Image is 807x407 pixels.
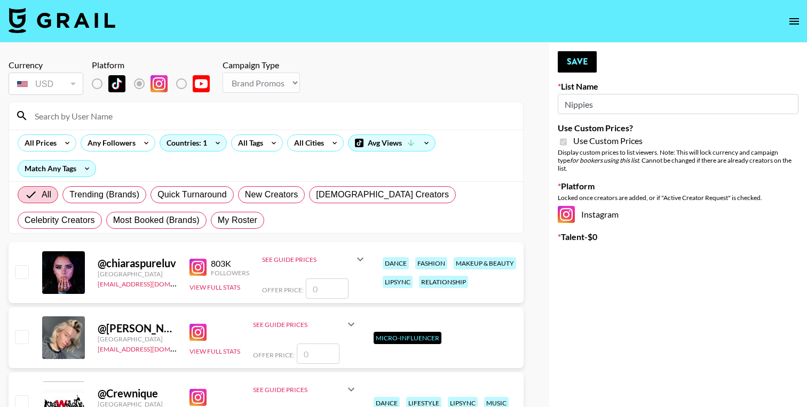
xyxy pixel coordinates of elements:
[98,278,205,288] a: [EMAIL_ADDRESS][DOMAIN_NAME]
[25,214,95,227] span: Celebrity Creators
[189,324,207,341] img: Instagram
[245,188,298,201] span: New Creators
[558,123,798,133] label: Use Custom Prices?
[189,283,240,291] button: View Full Stats
[211,269,249,277] div: Followers
[108,75,125,92] img: TikTok
[383,257,409,269] div: dance
[98,343,205,353] a: [EMAIL_ADDRESS][DOMAIN_NAME]
[454,257,516,269] div: makeup & beauty
[262,286,304,294] span: Offer Price:
[558,194,798,202] div: Locked once creators are added, or if "Active Creator Request" is checked.
[784,11,805,32] button: open drawer
[262,256,354,264] div: See Guide Prices
[558,206,798,223] div: Instagram
[98,387,177,400] div: @ Crewnique
[9,60,83,70] div: Currency
[98,335,177,343] div: [GEOGRAPHIC_DATA]
[288,135,326,151] div: All Cities
[193,75,210,92] img: YouTube
[415,257,447,269] div: fashion
[28,107,517,124] input: Search by User Name
[189,347,240,355] button: View Full Stats
[253,351,295,359] span: Offer Price:
[81,135,138,151] div: Any Followers
[253,321,345,329] div: See Guide Prices
[151,75,168,92] img: Instagram
[69,188,139,201] span: Trending (Brands)
[9,7,115,33] img: Grail Talent
[18,135,59,151] div: All Prices
[374,332,441,344] div: Micro-Influencer
[558,232,798,242] label: Talent - $ 0
[253,377,358,402] div: See Guide Prices
[306,278,349,299] input: 0
[349,135,435,151] div: Avg Views
[160,135,226,151] div: Countries: 1
[297,344,339,364] input: 0
[316,188,449,201] span: [DEMOGRAPHIC_DATA] Creators
[98,322,177,335] div: @ [PERSON_NAME]
[42,188,51,201] span: All
[92,73,218,95] div: List locked to Instagram.
[558,51,597,73] button: Save
[11,75,81,93] div: USD
[383,276,413,288] div: lipsync
[157,188,227,201] span: Quick Turnaround
[253,312,358,337] div: See Guide Prices
[98,257,177,270] div: @ chiaraspureluv
[218,214,257,227] span: My Roster
[113,214,200,227] span: Most Booked (Brands)
[558,206,575,223] img: Instagram
[211,258,249,269] div: 803K
[419,276,468,288] div: relationship
[573,135,643,146] span: Use Custom Prices
[262,246,367,272] div: See Guide Prices
[18,161,96,177] div: Match Any Tags
[232,135,265,151] div: All Tags
[223,60,300,70] div: Campaign Type
[9,70,83,97] div: Currency is locked to USD
[253,386,345,394] div: See Guide Prices
[92,60,218,70] div: Platform
[558,181,798,191] label: Platform
[189,389,207,406] img: Instagram
[98,270,177,278] div: [GEOGRAPHIC_DATA]
[189,259,207,276] img: Instagram
[558,148,798,172] div: Display custom prices to list viewers. Note: This will lock currency and campaign type . Cannot b...
[570,156,639,164] em: for bookers using this list
[558,81,798,92] label: List Name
